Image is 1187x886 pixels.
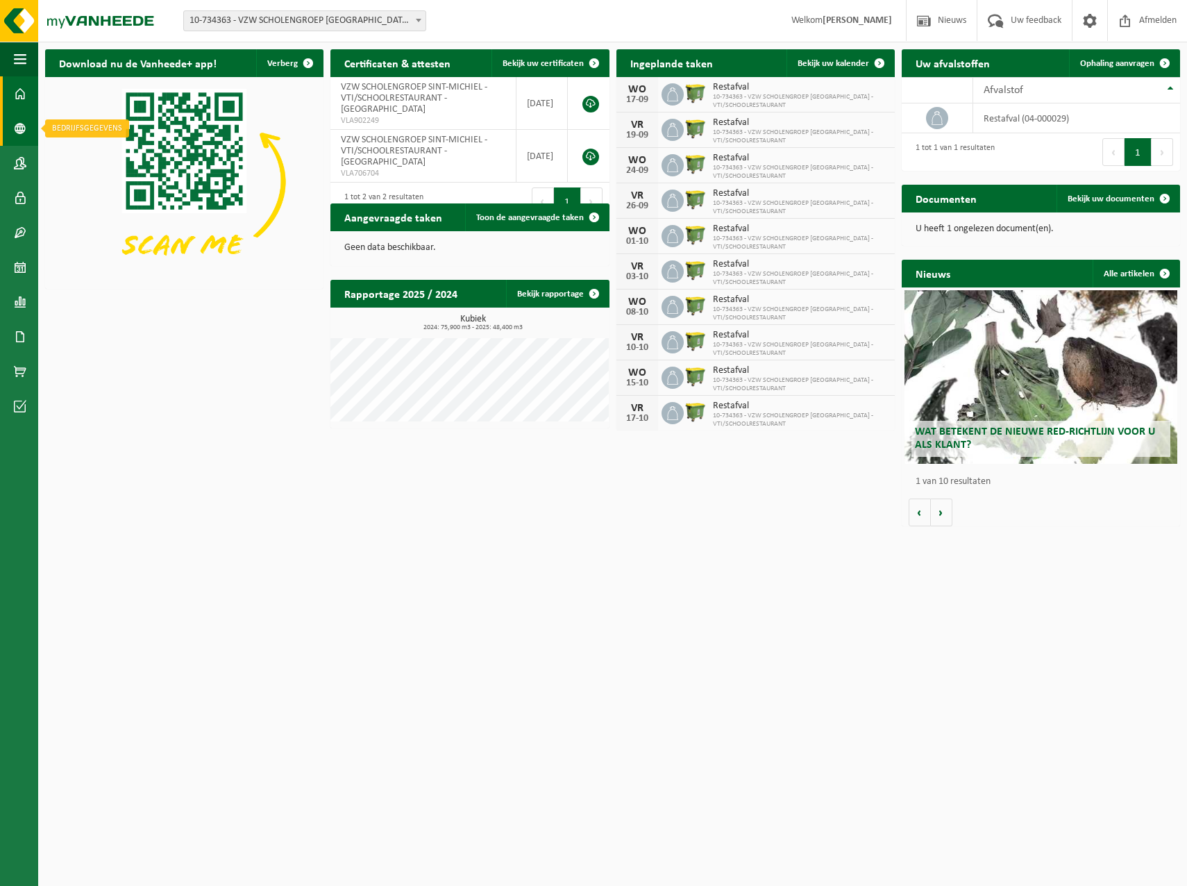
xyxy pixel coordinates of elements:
a: Bekijk uw certificaten [491,49,608,77]
div: 24-09 [623,166,651,176]
span: VZW SCHOLENGROEP SINT-MICHIEL - VTI/SCHOOLRESTAURANT - [GEOGRAPHIC_DATA] [341,82,487,115]
span: 10-734363 - VZW SCHOLENGROEP [GEOGRAPHIC_DATA] - VTI/SCHOOLRESTAURANT [713,128,888,145]
span: 10-734363 - VZW SCHOLENGROEP [GEOGRAPHIC_DATA] - VTI/SCHOOLRESTAURANT [713,376,888,393]
h2: Certificaten & attesten [330,49,464,76]
a: Wat betekent de nieuwe RED-richtlijn voor u als klant? [904,290,1177,464]
button: 1 [554,187,581,215]
img: Download de VHEPlus App [45,77,323,286]
a: Alle artikelen [1093,260,1179,287]
button: Previous [1102,138,1125,166]
img: WB-1100-HPE-GN-50 [684,365,707,388]
span: 10-734363 - VZW SCHOLENGROEP [GEOGRAPHIC_DATA] - VTI/SCHOOLRESTAURANT [713,412,888,428]
div: 01-10 [623,237,651,246]
div: VR [623,403,651,414]
p: Geen data beschikbaar. [344,243,595,253]
div: 10-10 [623,343,651,353]
a: Ophaling aanvragen [1069,49,1179,77]
span: Restafval [713,259,888,270]
img: WB-1100-HPE-GN-50 [684,187,707,211]
div: VR [623,332,651,343]
td: [DATE] [516,77,568,130]
div: 1 tot 2 van 2 resultaten [337,186,423,217]
p: U heeft 1 ongelezen document(en). [916,224,1166,234]
span: Ophaling aanvragen [1080,59,1154,68]
img: WB-1100-HPE-GN-50 [684,258,707,282]
div: VR [623,119,651,131]
span: Restafval [713,188,888,199]
td: [DATE] [516,130,568,183]
div: VR [623,261,651,272]
img: WB-1100-HPE-GN-50 [684,117,707,140]
button: Vorige [909,499,931,526]
p: 1 van 10 resultaten [916,477,1173,487]
div: WO [623,367,651,378]
span: Verberg [267,59,298,68]
span: 10-734363 - VZW SCHOLENGROEP [GEOGRAPHIC_DATA] - VTI/SCHOOLRESTAURANT [713,270,888,287]
span: VZW SCHOLENGROEP SINT-MICHIEL - VTI/SCHOOLRESTAURANT - [GEOGRAPHIC_DATA] [341,135,487,167]
span: VLA706704 [341,168,505,179]
button: Next [1152,138,1173,166]
a: Bekijk uw documenten [1056,185,1179,212]
button: Previous [532,187,554,215]
span: Bekijk uw kalender [798,59,869,68]
div: 26-09 [623,201,651,211]
span: Restafval [713,224,888,235]
div: 08-10 [623,308,651,317]
span: 10-734363 - VZW SCHOLENGROEP [GEOGRAPHIC_DATA] - VTI/SCHOOLRESTAURANT [713,341,888,358]
span: Restafval [713,117,888,128]
span: 10-734363 - VZW SCHOLENGROEP [GEOGRAPHIC_DATA] - VTI/SCHOOLRESTAURANT [713,199,888,216]
div: WO [623,84,651,95]
img: WB-1100-HPE-GN-50 [684,152,707,176]
h3: Kubiek [337,315,609,331]
span: 10-734363 - VZW SCHOLENGROEP SINT-MICHIEL - VTI/SCHOOLRESTAURANT - ROESELARE [183,10,426,31]
strong: [PERSON_NAME] [823,15,892,26]
span: Restafval [713,330,888,341]
span: Afvalstof [984,85,1023,96]
h2: Download nu de Vanheede+ app! [45,49,230,76]
span: 10-734363 - VZW SCHOLENGROEP [GEOGRAPHIC_DATA] - VTI/SCHOOLRESTAURANT [713,306,888,322]
h2: Aangevraagde taken [330,203,456,231]
span: Restafval [713,294,888,306]
div: 19-09 [623,131,651,140]
div: 03-10 [623,272,651,282]
div: WO [623,155,651,166]
span: Restafval [713,401,888,412]
span: 10-734363 - VZW SCHOLENGROEP [GEOGRAPHIC_DATA] - VTI/SCHOOLRESTAURANT [713,235,888,251]
a: Bekijk uw kalender [786,49,893,77]
div: 15-10 [623,378,651,388]
span: 10-734363 - VZW SCHOLENGROEP [GEOGRAPHIC_DATA] - VTI/SCHOOLRESTAURANT [713,164,888,181]
div: 1 tot 1 van 1 resultaten [909,137,995,167]
span: Bekijk uw documenten [1068,194,1154,203]
button: Verberg [256,49,322,77]
span: VLA902249 [341,115,505,126]
img: WB-1100-HPE-GN-50 [684,81,707,105]
span: Restafval [713,153,888,164]
h2: Uw afvalstoffen [902,49,1004,76]
h2: Nieuws [902,260,964,287]
td: restafval (04-000029) [973,103,1180,133]
h2: Ingeplande taken [616,49,727,76]
div: WO [623,296,651,308]
div: VR [623,190,651,201]
button: Volgende [931,499,952,526]
span: 2024: 75,900 m3 - 2025: 48,400 m3 [337,324,609,331]
span: Restafval [713,365,888,376]
img: WB-1100-HPE-GN-50 [684,329,707,353]
button: 1 [1125,138,1152,166]
h2: Rapportage 2025 / 2024 [330,280,471,307]
a: Toon de aangevraagde taken [465,203,608,231]
span: 10-734363 - VZW SCHOLENGROEP [GEOGRAPHIC_DATA] - VTI/SCHOOLRESTAURANT [713,93,888,110]
img: WB-1100-HPE-GN-50 [684,294,707,317]
img: WB-1100-HPE-GN-50 [684,223,707,246]
button: Next [581,187,603,215]
img: WB-1100-HPE-GN-50 [684,400,707,424]
span: Restafval [713,82,888,93]
span: 10-734363 - VZW SCHOLENGROEP SINT-MICHIEL - VTI/SCHOOLRESTAURANT - ROESELARE [184,11,426,31]
span: Bekijk uw certificaten [503,59,584,68]
span: Toon de aangevraagde taken [476,213,584,222]
div: 17-10 [623,414,651,424]
div: 17-09 [623,95,651,105]
div: WO [623,226,651,237]
span: Wat betekent de nieuwe RED-richtlijn voor u als klant? [915,426,1155,451]
h2: Documenten [902,185,991,212]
